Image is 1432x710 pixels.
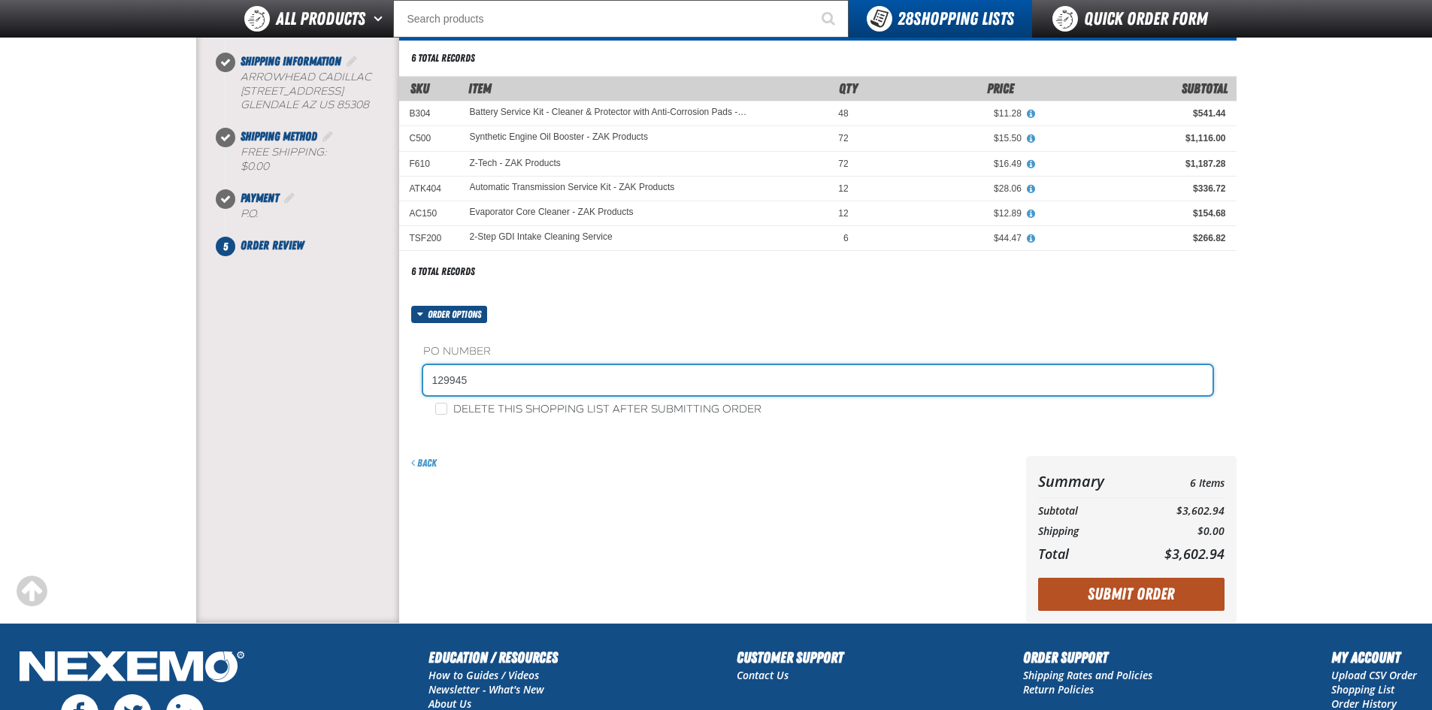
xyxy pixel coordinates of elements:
span: Qty [839,80,858,96]
button: View All Prices for Synthetic Engine Oil Booster - ZAK Products [1022,132,1041,146]
div: 6 total records [411,51,475,65]
span: Order options [428,306,487,323]
bdo: 85308 [337,98,369,111]
span: Order Review [241,238,304,252]
a: Edit Payment [282,191,297,205]
div: $266.82 [1043,232,1226,244]
h2: Education / Resources [428,646,558,669]
div: Free Shipping: [241,146,399,174]
a: SKU [410,80,429,96]
div: $16.49 [870,158,1022,170]
span: US [319,98,334,111]
input: Delete this shopping list after submitting order [435,403,447,415]
span: Shipping Method [241,129,317,144]
span: $3,602.94 [1164,545,1225,563]
td: $0.00 [1135,521,1224,542]
button: View All Prices for Z-Tech - ZAK Products [1022,158,1041,171]
label: PO Number [423,345,1213,359]
button: View All Prices for Automatic Transmission Service Kit - ZAK Products [1022,183,1041,196]
span: 5 [216,237,235,256]
span: Shipping Information [241,54,341,68]
span: 48 [838,108,848,119]
button: View All Prices for Evaporator Core Cleaner - ZAK Products [1022,207,1041,221]
li: Shipping Information. Step 2 of 5. Completed [226,53,399,128]
a: Automatic Transmission Service Kit - ZAK Products [470,183,675,193]
td: TSF200 [399,226,459,251]
a: Contact Us [737,668,789,682]
a: Z-Tech - ZAK Products [470,158,561,168]
span: Item [468,80,492,96]
span: Payment [241,191,279,205]
button: View All Prices for 2-Step GDI Intake Cleaning Service [1022,232,1041,246]
button: Order options [411,306,488,323]
strong: $0.00 [241,160,269,173]
span: Price [987,80,1014,96]
div: $1,116.00 [1043,132,1226,144]
td: F610 [399,151,459,176]
span: 6 [843,233,849,243]
button: Submit Order [1038,578,1225,611]
a: Shipping Rates and Policies [1023,668,1152,682]
div: $44.47 [870,232,1022,244]
div: 6 total records [411,264,475,279]
h2: My Account [1331,646,1417,669]
span: 12 [838,183,848,194]
span: Shopping Lists [898,8,1014,29]
td: $3,602.94 [1135,501,1224,521]
h2: Customer Support [737,646,843,669]
a: Edit Shipping Method [320,129,335,144]
span: 12 [838,208,848,219]
span: AZ [301,98,316,111]
th: Shipping [1038,521,1136,542]
strong: 28 [898,8,913,29]
a: Synthetic Engine Oil Booster - ZAK Products [470,132,648,143]
a: Battery Service Kit - Cleaner & Protector with Anti-Corrosion Pads - ZAK Products [470,107,749,118]
div: $154.68 [1043,207,1226,219]
div: $336.72 [1043,183,1226,195]
a: Shopping List [1331,682,1394,696]
a: Upload CSV Order [1331,668,1417,682]
a: Return Policies [1023,682,1094,696]
div: P.O. [241,207,399,222]
a: How to Guides / Videos [428,668,539,682]
div: Scroll to the top [15,575,48,608]
div: $541.44 [1043,107,1226,119]
a: Evaporator Core Cleaner - ZAK Products [470,207,634,218]
th: Total [1038,542,1136,566]
span: GLENDALE [241,98,298,111]
span: 72 [838,133,848,144]
td: B304 [399,101,459,126]
div: $28.06 [870,183,1022,195]
h2: Order Support [1023,646,1152,669]
td: ATK404 [399,176,459,201]
div: $11.28 [870,107,1022,119]
span: Arrowhead Cadillac [241,71,371,83]
button: View All Prices for Battery Service Kit - Cleaner & Protector with Anti-Corrosion Pads - ZAK Prod... [1022,107,1041,121]
td: 6 Items [1135,468,1224,494]
td: C500 [399,126,459,151]
li: Shipping Method. Step 3 of 5. Completed [226,128,399,189]
a: 2-Step GDI Intake Cleaning Service [470,232,613,243]
a: Edit Shipping Information [344,54,359,68]
img: Nexemo Logo [15,646,249,690]
li: Payment. Step 4 of 5. Completed [226,189,399,237]
a: Back [411,457,437,469]
th: Subtotal [1038,501,1136,521]
a: Newsletter - What's New [428,682,544,696]
div: $1,187.28 [1043,158,1226,170]
div: $15.50 [870,132,1022,144]
span: [STREET_ADDRESS] [241,85,344,98]
li: Order Review. Step 5 of 5. Not Completed [226,237,399,255]
label: Delete this shopping list after submitting order [435,403,761,417]
td: AC150 [399,201,459,226]
div: $12.89 [870,207,1022,219]
span: Subtotal [1182,80,1228,96]
th: Summary [1038,468,1136,494]
span: All Products [276,5,365,32]
span: 72 [838,159,848,169]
